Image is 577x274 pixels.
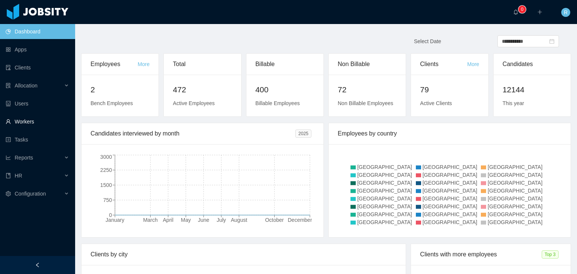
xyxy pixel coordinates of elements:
[423,196,477,202] span: [GEOGRAPHIC_DATA]
[423,188,477,194] span: [GEOGRAPHIC_DATA]
[513,9,518,15] i: icon: bell
[338,100,393,106] span: Non Billable Employees
[488,164,542,170] span: [GEOGRAPHIC_DATA]
[6,83,11,88] i: icon: solution
[6,60,69,75] a: icon: auditClients
[357,188,412,194] span: [GEOGRAPHIC_DATA]
[288,217,312,223] tspan: December
[488,196,542,202] span: [GEOGRAPHIC_DATA]
[295,129,311,138] span: 2025
[15,83,38,89] span: Allocation
[488,203,542,209] span: [GEOGRAPHIC_DATA]
[423,180,477,186] span: [GEOGRAPHIC_DATA]
[198,217,210,223] tspan: June
[265,217,284,223] tspan: October
[549,39,554,44] i: icon: calendar
[6,191,11,196] i: icon: setting
[15,191,46,197] span: Configuration
[217,217,226,223] tspan: July
[420,84,479,96] h2: 79
[181,217,191,223] tspan: May
[103,197,112,203] tspan: 750
[137,61,150,67] a: More
[423,211,477,217] span: [GEOGRAPHIC_DATA]
[488,219,542,225] span: [GEOGRAPHIC_DATA]
[91,84,150,96] h2: 2
[163,217,174,223] tspan: April
[537,9,542,15] i: icon: plus
[542,250,559,259] span: Top 3
[423,172,477,178] span: [GEOGRAPHIC_DATA]
[357,180,412,186] span: [GEOGRAPHIC_DATA]
[338,84,397,96] h2: 72
[423,164,477,170] span: [GEOGRAPHIC_DATA]
[109,212,112,218] tspan: 0
[91,244,397,265] div: Clients by city
[414,38,441,44] span: Select Date
[15,155,33,161] span: Reports
[338,123,562,144] div: Employees by country
[488,172,542,178] span: [GEOGRAPHIC_DATA]
[143,217,158,223] tspan: March
[91,54,137,75] div: Employees
[6,132,69,147] a: icon: profileTasks
[488,188,542,194] span: [GEOGRAPHIC_DATA]
[91,100,133,106] span: Bench Employees
[503,54,562,75] div: Candidates
[255,100,300,106] span: Billable Employees
[6,155,11,160] i: icon: line-chart
[467,61,479,67] a: More
[173,100,214,106] span: Active Employees
[518,6,526,13] sup: 0
[423,219,477,225] span: [GEOGRAPHIC_DATA]
[6,24,69,39] a: icon: pie-chartDashboard
[357,211,412,217] span: [GEOGRAPHIC_DATA]
[100,154,112,160] tspan: 3000
[488,211,542,217] span: [GEOGRAPHIC_DATA]
[420,244,541,265] div: Clients with more employees
[488,180,542,186] span: [GEOGRAPHIC_DATA]
[357,172,412,178] span: [GEOGRAPHIC_DATA]
[420,54,467,75] div: Clients
[564,8,568,17] span: R
[357,164,412,170] span: [GEOGRAPHIC_DATA]
[100,167,112,173] tspan: 2250
[255,84,314,96] h2: 400
[338,54,397,75] div: Non Billable
[6,114,69,129] a: icon: userWorkers
[503,100,524,106] span: This year
[173,84,232,96] h2: 472
[15,173,22,179] span: HR
[231,217,247,223] tspan: August
[357,196,412,202] span: [GEOGRAPHIC_DATA]
[420,100,452,106] span: Active Clients
[503,84,562,96] h2: 12144
[6,42,69,57] a: icon: appstoreApps
[106,217,124,223] tspan: January
[100,182,112,188] tspan: 1500
[91,123,295,144] div: Candidates interviewed by month
[423,203,477,209] span: [GEOGRAPHIC_DATA]
[357,219,412,225] span: [GEOGRAPHIC_DATA]
[357,203,412,209] span: [GEOGRAPHIC_DATA]
[173,54,232,75] div: Total
[255,54,314,75] div: Billable
[6,173,11,178] i: icon: book
[6,96,69,111] a: icon: robotUsers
